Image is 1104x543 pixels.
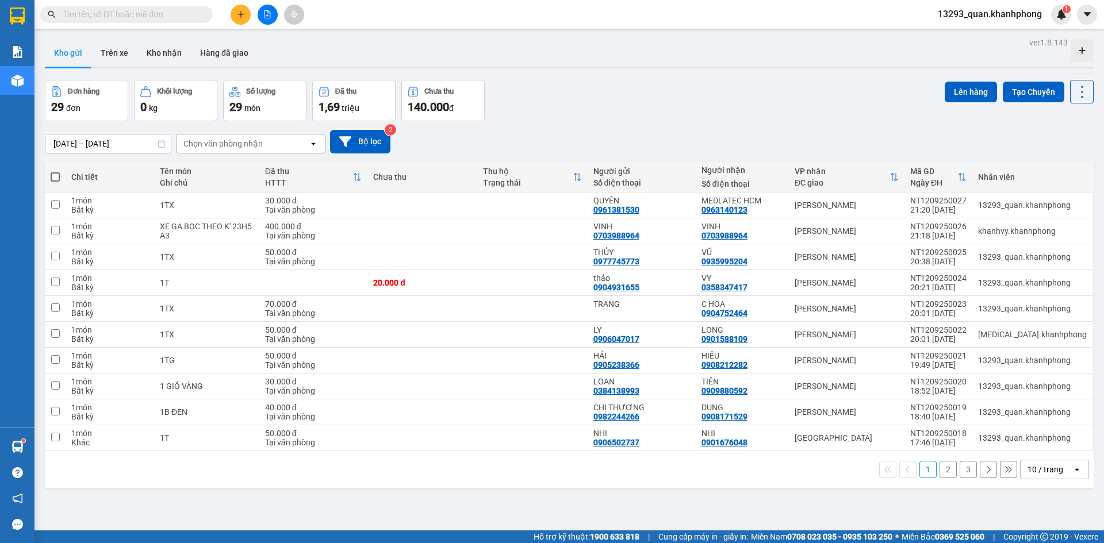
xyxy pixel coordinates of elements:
span: đ [449,103,454,113]
button: Lên hàng [945,82,997,102]
div: 0963140123 [701,205,747,214]
div: Tạo kho hàng mới [1071,39,1094,62]
th: Toggle SortBy [904,162,972,192]
div: Đã thu [335,87,356,95]
div: Mã GD [910,167,957,176]
div: 1 GIỎ VÀNG [160,382,254,391]
button: Khối lượng0kg [134,80,217,121]
b: [PERSON_NAME] [14,74,65,128]
span: 1,69 [319,100,340,114]
div: 0908171529 [701,412,747,421]
sup: 2 [385,124,396,136]
img: warehouse-icon [11,441,24,453]
span: caret-down [1082,9,1092,20]
div: tham.khanhphong [978,330,1087,339]
div: 19:49 [DATE] [910,360,967,369]
div: LOAN [593,377,690,386]
div: VINH [593,222,690,231]
strong: 0708 023 035 - 0935 103 250 [787,532,892,541]
div: LY [593,325,690,334]
input: Tìm tên, số ĐT hoặc mã đơn [63,8,199,21]
div: [PERSON_NAME] [795,356,899,365]
div: 13293_quan.khanhphong [978,433,1087,442]
span: Miền Bắc [902,530,984,543]
svg: open [309,139,318,148]
span: ⚪️ [895,534,899,539]
div: 0904931655 [593,283,639,292]
div: Thu hộ [483,167,572,176]
div: HẢI [593,351,690,360]
div: QUYÊN [593,196,690,205]
div: Người nhận [701,165,783,175]
div: Tên món [160,167,254,176]
span: 29 [229,100,242,114]
span: 13293_quan.khanhphong [929,7,1051,21]
div: HIẾU [701,351,783,360]
span: đơn [66,103,80,113]
div: NT1209250027 [910,196,967,205]
div: Bất kỳ [71,309,148,318]
div: NT1209250018 [910,429,967,438]
div: 0358347417 [701,283,747,292]
div: 1 món [71,222,148,231]
button: Bộ lọc [330,130,390,153]
div: Bất kỳ [71,386,148,395]
div: 0904752464 [701,309,747,318]
button: Số lượng29món [223,80,306,121]
div: Bất kỳ [71,283,148,292]
div: Ngày ĐH [910,178,957,187]
div: 13293_quan.khanhphong [978,304,1087,313]
div: Bất kỳ [71,205,148,214]
div: Tại văn phòng [265,438,362,447]
div: [PERSON_NAME] [795,201,899,210]
div: Bất kỳ [71,231,148,240]
span: triệu [342,103,359,113]
span: | [648,530,650,543]
div: NT1209250023 [910,299,967,309]
button: plus [231,5,251,25]
div: 18:52 [DATE] [910,386,967,395]
span: Miền Nam [751,530,892,543]
button: Tạo Chuyến [1003,82,1064,102]
div: [PERSON_NAME] [795,407,899,417]
div: 0901676048 [701,438,747,447]
div: 70.000 đ [265,299,362,309]
div: Tại văn phòng [265,412,362,421]
img: logo.jpg [125,14,152,42]
div: [PERSON_NAME] [795,304,899,313]
b: [DOMAIN_NAME] [97,44,158,53]
div: Số điện thoại [593,178,690,187]
div: 20:01 [DATE] [910,309,967,318]
div: ver 1.8.143 [1029,36,1068,49]
div: 1TX [160,304,254,313]
button: Trên xe [91,39,137,67]
div: 50.000 đ [265,325,362,334]
button: Chưa thu140.000đ [401,80,485,121]
div: Số điện thoại [701,179,783,188]
div: NT1209250024 [910,274,967,283]
span: question-circle [12,467,23,478]
div: Nhân viên [978,172,1087,182]
span: món [244,103,260,113]
button: Đã thu1,69 triệu [312,80,396,121]
div: 20:38 [DATE] [910,257,967,266]
div: NT1209250025 [910,248,967,257]
th: Toggle SortBy [789,162,904,192]
button: file-add [258,5,278,25]
div: 13293_quan.khanhphong [978,278,1087,287]
sup: 1 [1063,5,1071,13]
div: VINH [701,222,783,231]
div: 1 món [71,325,148,334]
div: NHI [593,429,690,438]
div: Số lượng [246,87,275,95]
li: (c) 2017 [97,55,158,69]
div: 1 món [71,196,148,205]
div: Bất kỳ [71,412,148,421]
div: 0909880592 [701,386,747,395]
div: MEDLATEC HCM [701,196,783,205]
button: aim [284,5,304,25]
svg: open [1072,465,1082,474]
div: 13293_quan.khanhphong [978,382,1087,391]
div: Tại văn phòng [265,334,362,344]
div: Khối lượng [157,87,192,95]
